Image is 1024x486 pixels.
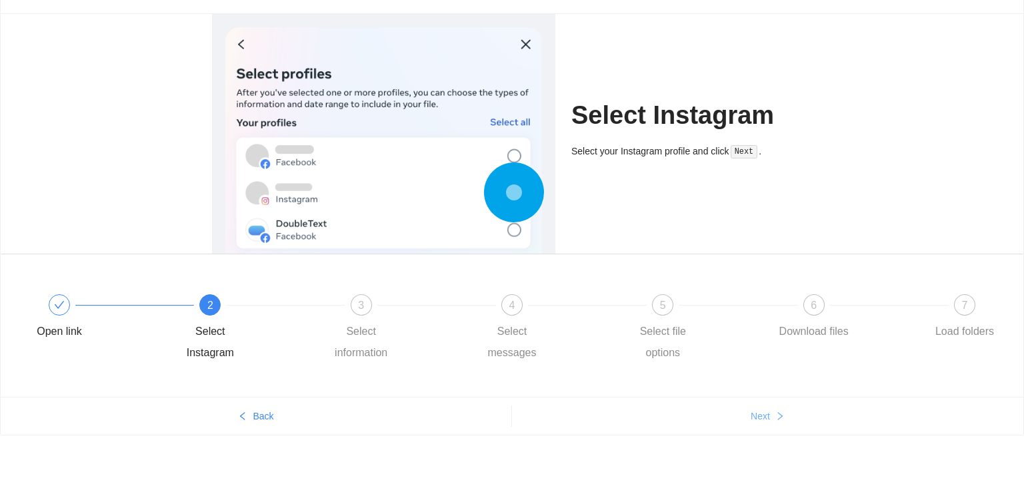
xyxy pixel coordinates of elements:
div: 3Select information [323,294,473,364]
div: Select file options [624,321,701,364]
div: Select Instagram [171,321,249,364]
div: 6Download files [775,294,926,342]
span: 4 [509,300,515,311]
span: 3 [358,300,364,311]
div: 2Select Instagram [171,294,322,364]
span: left [238,411,247,422]
h1: Select Instagram [571,100,812,131]
div: 4Select messages [473,294,624,364]
button: leftBack [1,405,511,427]
div: Open link [37,321,82,342]
span: Back [253,409,273,423]
span: 2 [207,300,213,311]
span: right [775,411,785,422]
span: 5 [660,300,666,311]
div: Select messages [473,321,551,364]
code: Next [731,145,757,158]
div: Open link [21,294,171,342]
div: Download files [779,321,849,342]
button: Nextright [512,405,1023,427]
div: 5Select file options [624,294,775,364]
div: Select information [323,321,400,364]
span: Next [751,409,770,423]
div: Select your Instagram profile and click . [571,144,812,159]
span: 6 [811,300,817,311]
span: 7 [962,300,968,311]
div: Load folders [935,321,994,342]
span: check [54,300,65,310]
div: 7Load folders [926,294,1003,342]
